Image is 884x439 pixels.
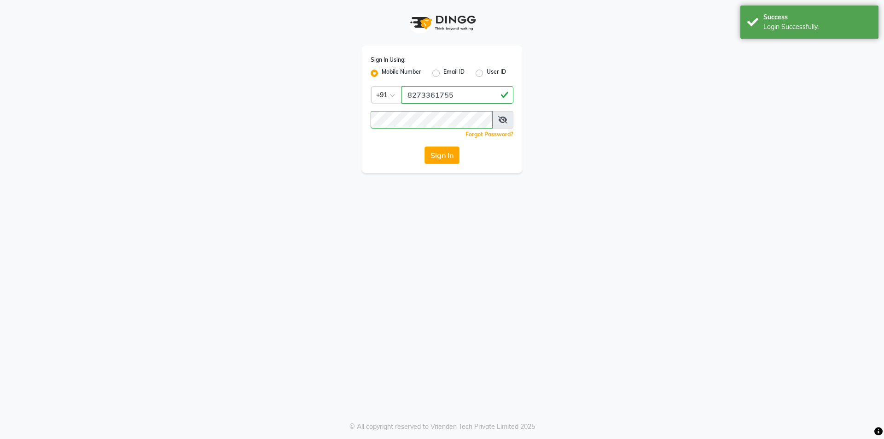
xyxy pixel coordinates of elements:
a: Forgot Password? [465,131,513,138]
label: Sign In Using: [371,56,406,64]
input: Username [401,86,513,104]
label: Email ID [443,68,465,79]
img: logo1.svg [405,9,479,36]
button: Sign In [425,146,459,164]
div: Login Successfully. [763,22,872,32]
label: Mobile Number [382,68,421,79]
div: Success [763,12,872,22]
input: Username [371,111,493,129]
label: User ID [487,68,506,79]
